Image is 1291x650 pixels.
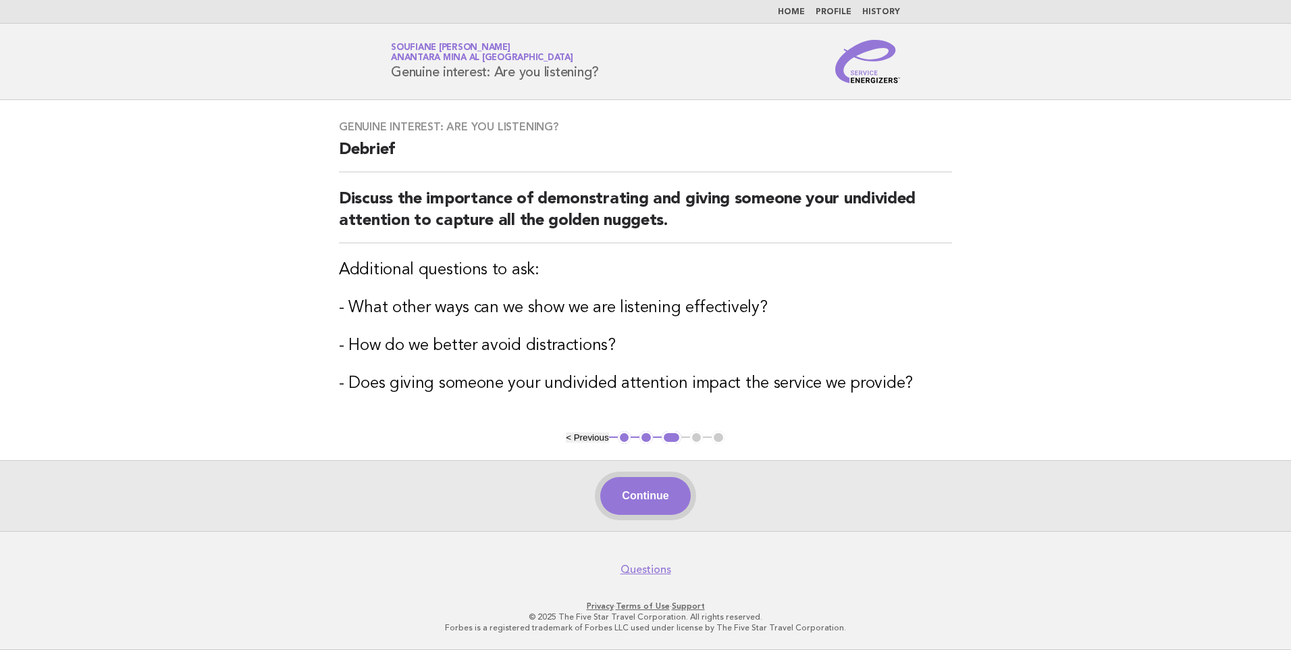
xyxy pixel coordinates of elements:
[862,8,900,16] a: History
[835,40,900,83] img: Service Energizers
[587,601,614,611] a: Privacy
[339,373,952,395] h3: - Does giving someone your undivided attention impact the service we provide?
[391,43,573,62] a: Soufiane [PERSON_NAME]Anantara Mina al [GEOGRAPHIC_DATA]
[639,431,653,445] button: 2
[339,335,952,357] h3: - How do we better avoid distractions?
[232,611,1059,622] p: © 2025 The Five Star Travel Corporation. All rights reserved.
[339,120,952,134] h3: Genuine interest: Are you listening?
[600,477,690,515] button: Continue
[816,8,851,16] a: Profile
[616,601,670,611] a: Terms of Use
[232,622,1059,633] p: Forbes is a registered trademark of Forbes LLC used under license by The Five Star Travel Corpora...
[339,259,952,281] h3: Additional questions to ask:
[391,54,573,63] span: Anantara Mina al [GEOGRAPHIC_DATA]
[662,431,681,445] button: 3
[391,44,599,79] h1: Genuine interest: Are you listening?
[618,431,631,445] button: 1
[339,189,952,243] h2: Discuss the importance of demonstrating and giving someone your undivided attention to capture al...
[339,139,952,172] h2: Debrief
[339,297,952,319] h3: - What other ways can we show we are listening effectively?
[778,8,805,16] a: Home
[566,432,608,443] button: < Previous
[232,601,1059,611] p: · ·
[621,563,671,576] a: Questions
[672,601,705,611] a: Support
